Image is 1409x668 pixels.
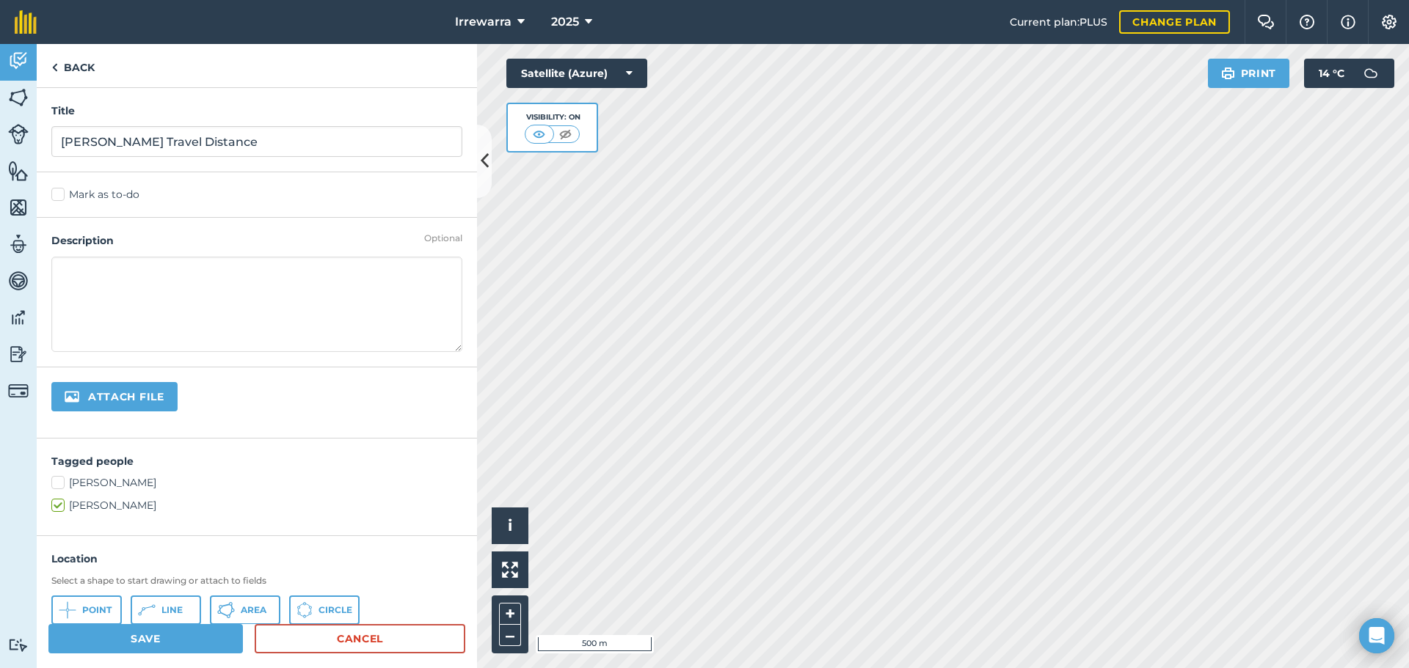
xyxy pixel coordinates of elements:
button: Save [48,624,243,653]
span: Line [161,604,183,616]
img: svg+xml;base64,PD94bWwgdmVyc2lvbj0iMS4wIiBlbmNvZGluZz0idXRmLTgiPz4KPCEtLSBHZW5lcmF0b3I6IEFkb2JlIE... [8,638,29,652]
h4: Description [51,232,462,249]
span: i [508,516,512,535]
h4: Title [51,103,462,119]
span: 2025 [551,13,579,31]
img: svg+xml;base64,PHN2ZyB4bWxucz0iaHR0cDovL3d3dy53My5vcmcvMjAwMC9zdmciIHdpZHRoPSI1MCIgaGVpZ2h0PSI0MC... [530,127,548,142]
img: svg+xml;base64,PD94bWwgdmVyc2lvbj0iMS4wIiBlbmNvZGluZz0idXRmLTgiPz4KPCEtLSBHZW5lcmF0b3I6IEFkb2JlIE... [8,233,29,255]
img: svg+xml;base64,PHN2ZyB4bWxucz0iaHR0cDovL3d3dy53My5vcmcvMjAwMC9zdmciIHdpZHRoPSI1NiIgaGVpZ2h0PSI2MC... [8,160,29,182]
img: fieldmargin Logo [15,10,37,34]
img: svg+xml;base64,PHN2ZyB4bWxucz0iaHR0cDovL3d3dy53My5vcmcvMjAwMC9zdmciIHdpZHRoPSI1NiIgaGVpZ2h0PSI2MC... [8,197,29,219]
img: svg+xml;base64,PD94bWwgdmVyc2lvbj0iMS4wIiBlbmNvZGluZz0idXRmLTgiPz4KPCEtLSBHZW5lcmF0b3I6IEFkb2JlIE... [8,307,29,329]
button: Point [51,595,122,625]
h4: Tagged people [51,453,462,469]
span: 14 ° C [1319,59,1344,88]
img: Four arrows, one pointing top left, one top right, one bottom right and the last bottom left [502,562,518,578]
div: Optional [424,232,462,244]
div: Visibility: On [525,111,580,123]
div: Open Intercom Messenger [1359,618,1394,653]
button: Print [1208,59,1290,88]
label: [PERSON_NAME] [51,475,462,491]
span: Irrewarra [455,13,511,31]
a: Cancel [255,624,465,653]
button: Satellite (Azure) [506,59,647,88]
button: i [492,507,528,544]
img: svg+xml;base64,PD94bWwgdmVyc2lvbj0iMS4wIiBlbmNvZGluZz0idXRmLTgiPz4KPCEtLSBHZW5lcmF0b3I6IEFkb2JlIE... [8,50,29,72]
img: svg+xml;base64,PD94bWwgdmVyc2lvbj0iMS4wIiBlbmNvZGluZz0idXRmLTgiPz4KPCEtLSBHZW5lcmF0b3I6IEFkb2JlIE... [1356,59,1386,88]
button: 14 °C [1304,59,1394,88]
img: svg+xml;base64,PD94bWwgdmVyc2lvbj0iMS4wIiBlbmNvZGluZz0idXRmLTgiPz4KPCEtLSBHZW5lcmF0b3I6IEFkb2JlIE... [8,270,29,292]
button: + [499,603,521,625]
h4: Location [51,551,462,567]
label: [PERSON_NAME] [51,498,462,513]
label: Mark as to-do [51,187,462,202]
a: Change plan [1119,10,1230,34]
img: A question mark icon [1298,15,1316,29]
span: Point [82,604,112,616]
img: A cog icon [1380,15,1398,29]
img: svg+xml;base64,PD94bWwgdmVyc2lvbj0iMS4wIiBlbmNvZGluZz0idXRmLTgiPz4KPCEtLSBHZW5lcmF0b3I6IEFkb2JlIE... [8,381,29,401]
span: Current plan : PLUS [1010,14,1107,30]
button: Line [131,595,201,625]
img: svg+xml;base64,PHN2ZyB4bWxucz0iaHR0cDovL3d3dy53My5vcmcvMjAwMC9zdmciIHdpZHRoPSI5IiBoZWlnaHQ9IjI0Ii... [51,59,58,76]
a: Back [37,44,109,87]
img: svg+xml;base64,PHN2ZyB4bWxucz0iaHR0cDovL3d3dy53My5vcmcvMjAwMC9zdmciIHdpZHRoPSI1MCIgaGVpZ2h0PSI0MC... [556,127,575,142]
img: svg+xml;base64,PD94bWwgdmVyc2lvbj0iMS4wIiBlbmNvZGluZz0idXRmLTgiPz4KPCEtLSBHZW5lcmF0b3I6IEFkb2JlIE... [8,124,29,144]
img: Two speech bubbles overlapping with the left bubble in the forefront [1257,15,1275,29]
button: Area [210,595,280,625]
button: Circle [289,595,360,625]
button: – [499,625,521,646]
h3: Select a shape to start drawing or attach to fields [51,575,462,587]
span: Circle [318,604,352,616]
img: svg+xml;base64,PHN2ZyB4bWxucz0iaHR0cDovL3d3dy53My5vcmcvMjAwMC9zdmciIHdpZHRoPSIxOSIgaGVpZ2h0PSIyNC... [1221,65,1235,82]
img: svg+xml;base64,PHN2ZyB4bWxucz0iaHR0cDovL3d3dy53My5vcmcvMjAwMC9zdmciIHdpZHRoPSI1NiIgaGVpZ2h0PSI2MC... [8,87,29,109]
span: Area [241,604,266,616]
img: svg+xml;base64,PD94bWwgdmVyc2lvbj0iMS4wIiBlbmNvZGluZz0idXRmLTgiPz4KPCEtLSBHZW5lcmF0b3I6IEFkb2JlIE... [8,343,29,365]
img: svg+xml;base64,PHN2ZyB4bWxucz0iaHR0cDovL3d3dy53My5vcmcvMjAwMC9zdmciIHdpZHRoPSIxNyIgaGVpZ2h0PSIxNy... [1341,13,1355,31]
